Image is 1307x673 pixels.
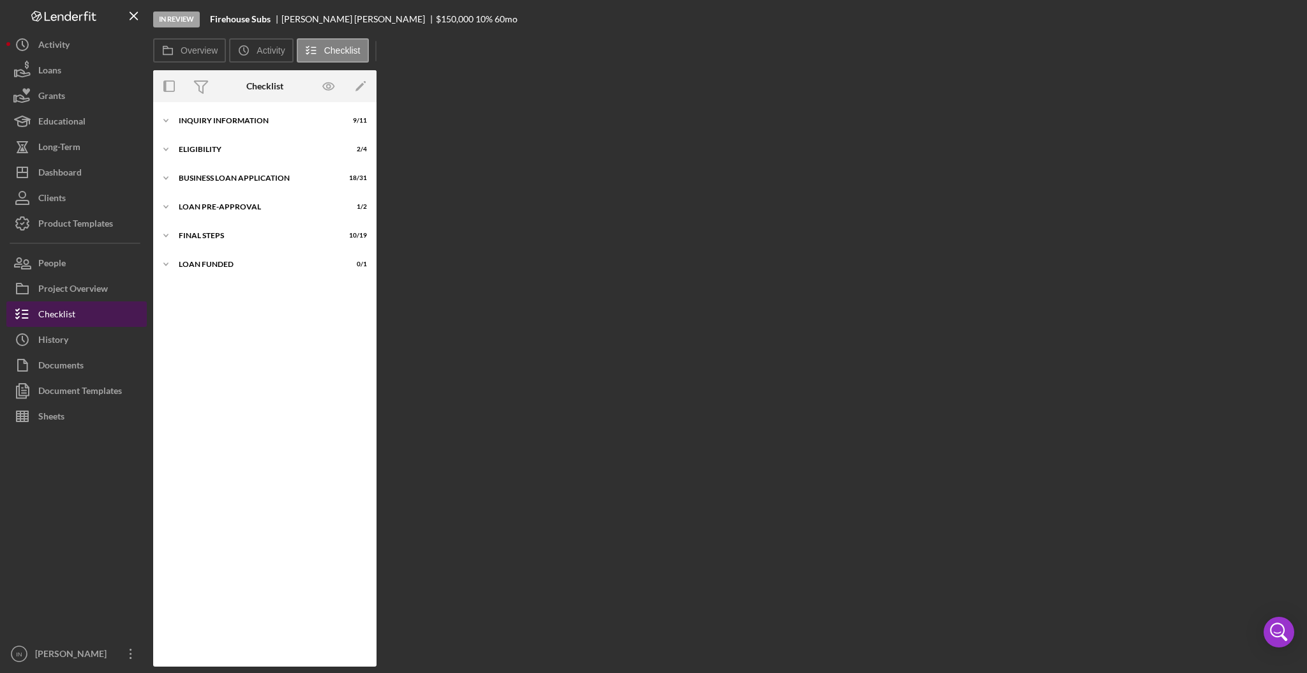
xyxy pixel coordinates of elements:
div: Activity [38,32,70,61]
button: Documents [6,352,147,378]
button: Activity [6,32,147,57]
button: Document Templates [6,378,147,404]
div: Grants [38,83,65,112]
div: People [38,250,66,279]
div: 2 / 4 [344,146,367,153]
div: Sheets [38,404,64,432]
button: Activity [229,38,293,63]
div: Loans [38,57,61,86]
button: Sheets [6,404,147,429]
div: Project Overview [38,276,108,305]
div: 0 / 1 [344,261,367,268]
button: Grants [6,83,147,109]
div: Checklist [38,301,75,330]
button: Dashboard [6,160,147,185]
button: Clients [6,185,147,211]
div: 1 / 2 [344,203,367,211]
button: IN[PERSON_NAME] [6,641,147,667]
label: Overview [181,45,218,56]
div: In Review [153,11,200,27]
button: Overview [153,38,226,63]
div: History [38,327,68,356]
div: LOAN FUNDED [179,261,335,268]
button: Checklist [6,301,147,327]
div: FINAL STEPS [179,232,335,239]
div: 10 % [475,14,493,24]
label: Activity [257,45,285,56]
div: LOAN PRE-APPROVAL [179,203,335,211]
div: INQUIRY INFORMATION [179,117,335,125]
label: Checklist [324,45,361,56]
button: Product Templates [6,211,147,236]
div: 60 mo [495,14,518,24]
div: Documents [38,352,84,381]
div: ELIGIBILITY [179,146,335,153]
div: Dashboard [38,160,82,188]
div: Product Templates [38,211,113,239]
button: People [6,250,147,276]
div: 10 / 19 [344,232,367,239]
b: Firehouse Subs [210,14,271,24]
div: BUSINESS LOAN APPLICATION [179,174,335,182]
div: Checklist [246,81,283,91]
div: Open Intercom Messenger [1264,617,1294,647]
div: [PERSON_NAME] [PERSON_NAME] [281,14,436,24]
div: Educational [38,109,86,137]
div: [PERSON_NAME] [32,641,115,670]
button: Loans [6,57,147,83]
button: History [6,327,147,352]
button: Project Overview [6,276,147,301]
div: Document Templates [38,378,122,407]
div: Clients [38,185,66,214]
button: Educational [6,109,147,134]
text: IN [16,651,22,658]
div: 9 / 11 [344,117,367,125]
button: Checklist [297,38,369,63]
div: Long-Term [38,134,80,163]
button: Long-Term [6,134,147,160]
div: 18 / 31 [344,174,367,182]
span: $150,000 [436,13,474,24]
